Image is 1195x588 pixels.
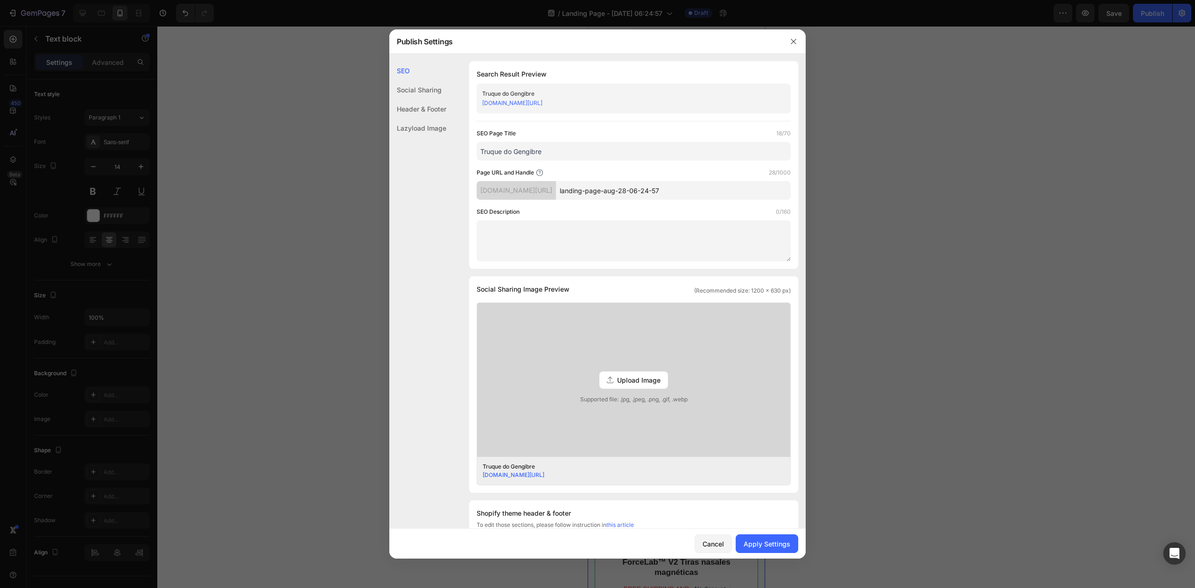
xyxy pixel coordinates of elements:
[477,521,791,537] div: To edit those sections, please follow instruction in
[36,557,102,569] p: FREE SHIPPING AND
[16,440,162,451] p: 100% Money Back Guarantee
[15,530,162,553] h1: ForceLab™ V2 Tiras nasales magnéticas
[15,463,162,484] button: ORDER NOW!
[703,539,724,549] div: Cancel
[73,242,105,250] p: No discount
[389,29,781,54] div: Publish Settings
[482,99,542,106] a: [DOMAIN_NAME][URL]
[47,426,91,431] p: No compare price
[483,471,544,478] a: [DOMAIN_NAME][URL]
[8,79,169,114] p: Ready To Have Beautiful Skin!
[32,145,48,161] div: 00
[389,80,446,99] div: Social Sharing
[147,31,176,39] div: Section 2
[695,534,732,553] button: Cancel
[8,119,169,131] p: Choose Your Packge And Save Big On Your Order
[97,161,112,171] p: Mins
[477,395,790,404] span: Supported file: .jpg, .jpeg, .png, .gif, .webp
[776,129,791,138] label: 18/70
[389,119,446,138] div: Lazyload Image
[477,168,534,177] label: Page URL and Handle
[482,89,770,98] div: Truque do Gengibre
[389,61,446,80] div: SEO
[48,5,88,14] span: Mobile ( 380 px)
[736,534,798,553] button: Apply Settings
[128,145,145,161] div: 54
[606,521,634,528] a: this article
[477,508,791,519] div: Shopify theme header & footer
[776,207,791,217] label: 0/160
[32,161,48,171] p: Days
[477,181,556,200] div: [DOMAIN_NAME][URL]
[477,207,520,217] label: SEO Description
[1163,542,1186,565] div: Open Intercom Messenger
[97,145,112,161] div: 01
[65,145,80,161] div: 04
[694,287,791,295] span: (Recommended size: 1200 x 630 px)
[617,375,661,385] span: Upload Image
[477,284,569,295] span: Social Sharing Image Preview
[15,213,162,236] h1: ForceLab™ V2 Tiras nasales magnéticas
[744,539,790,549] div: Apply Settings
[477,142,791,161] input: Title
[67,469,110,479] div: ORDER NOW!
[483,462,770,471] div: Truque do Gengibre
[65,161,80,171] p: Hrs
[477,129,516,138] label: SEO Page Title
[98,420,134,437] div: €29,90
[769,168,791,177] label: 28/1000
[477,69,791,80] h1: Search Result Preview
[128,161,145,171] p: Secs
[556,181,791,200] input: Handle
[35,26,167,34] p: 2,120+ 5-Star Reviews | Free Shipping On All Orders
[107,559,138,567] p: No discount
[389,99,446,119] div: Header & Footer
